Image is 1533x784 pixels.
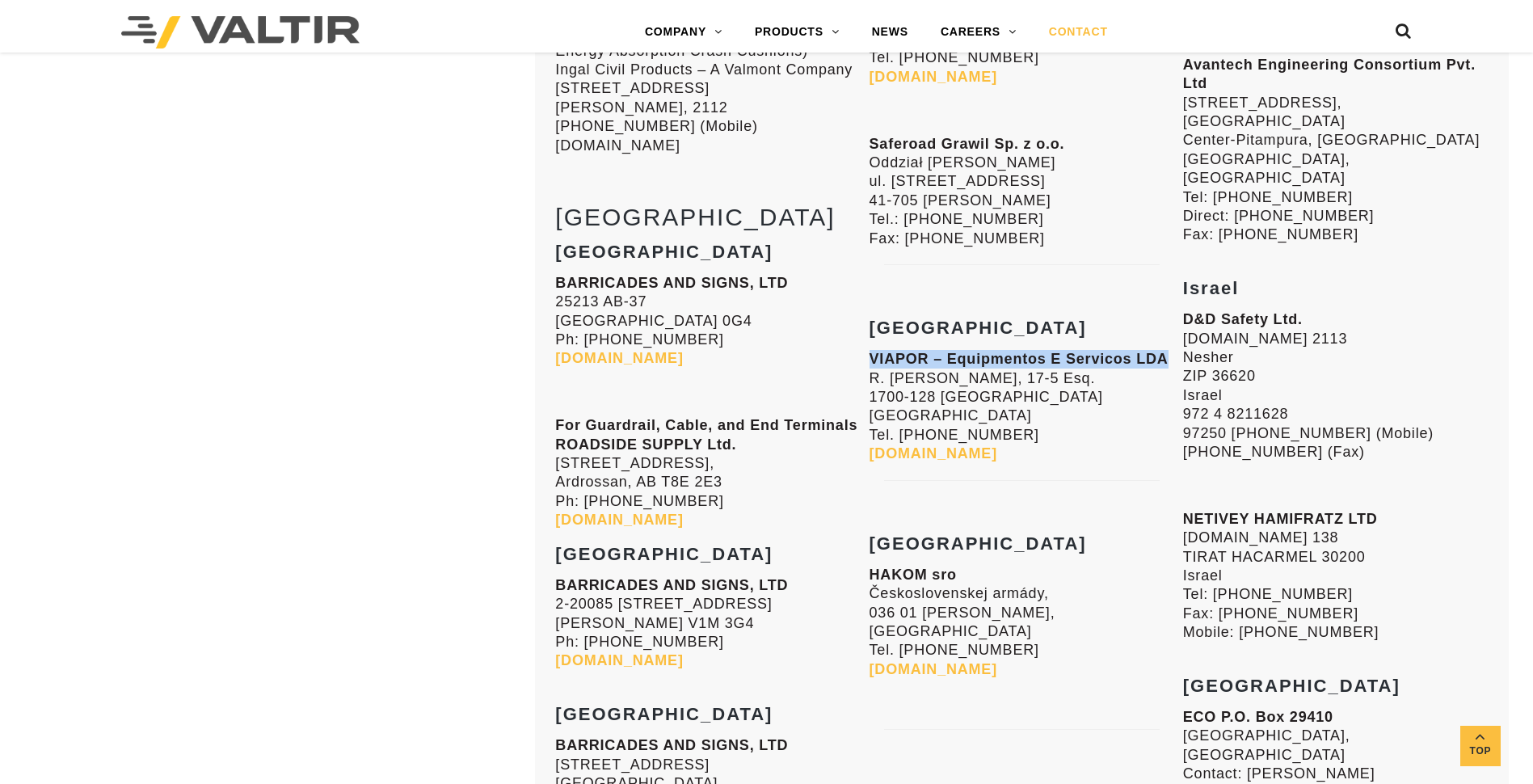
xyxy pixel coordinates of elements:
strong: For Guardrail, Cable, and End Terminals [555,417,857,433]
a: CAREERS [924,16,1033,48]
a: [DOMAIN_NAME] [555,652,683,668]
strong: HAKOM sro [870,567,957,583]
a: PRODUCTS [739,16,856,48]
a: [DOMAIN_NAME] [555,350,683,366]
p: [STREET_ADDRESS], Ardrossan, AB T8E 2E3 Ph: [PHONE_NUMBER] [555,416,861,529]
b: ROADSIDE SUPPLY Ltd. [555,436,736,453]
a: Top [1460,726,1501,766]
a: COMPANY [629,16,739,48]
p: [STREET_ADDRESS], [GEOGRAPHIC_DATA] Center-Pitampura, [GEOGRAPHIC_DATA] [GEOGRAPHIC_DATA], [GEOGR... [1183,56,1489,245]
strong: VIAPOR – Equipmentos E Servicos LDA [870,351,1169,367]
strong: BARRICADES AND SIGNS, LTD [555,737,788,753]
img: Valtir [121,16,360,48]
a: [DOMAIN_NAME] [870,661,997,677]
strong: BARRICADES AND SIGNS, LTD [555,275,788,291]
a: CONTACT [1033,16,1124,48]
strong: D&D Safety Ltd. [1183,311,1303,327]
strong: [GEOGRAPHIC_DATA] [555,242,773,262]
p: R. [PERSON_NAME], 17-5 Esq. 1700-128 [GEOGRAPHIC_DATA] [GEOGRAPHIC_DATA] Tel. [PHONE_NUMBER] [870,350,1175,463]
p: 2-20085 [STREET_ADDRESS] [PERSON_NAME] V1M 3G4 Ph: [PHONE_NUMBER] [555,576,861,671]
strong: [GEOGRAPHIC_DATA] [870,318,1087,338]
a: [DOMAIN_NAME] [870,69,997,85]
p: Oddział [PERSON_NAME] ul. [STREET_ADDRESS] 41-705 [PERSON_NAME] Tel.: [PHONE_NUMBER] Fax: [PHONE_... [870,135,1175,248]
p: [DOMAIN_NAME] 2113 Nesher ZIP 36620 Israel 972 4 8211628 97250 [PHONE_NUMBER] (Mobile) [PHONE_NUM... [1183,310,1489,462]
strong: BARRICADES AND SIGNS, LTD [555,577,788,593]
p: [DOMAIN_NAME] 138 TIRAT HACARMEL 30200 Israel Tel: [PHONE_NUMBER] Fax: [PHONE_NUMBER] Mobile: [PH... [1183,510,1489,643]
strong: Israel [1183,278,1240,298]
p: Trinity Highway Products (except TMAs); Energy Absorption Crash Cushions) Ingal Civil Products – ... [555,23,861,155]
a: NEWS [856,16,924,48]
span: Top [1460,742,1501,761]
p: Československej armády, 036 01 [PERSON_NAME], [GEOGRAPHIC_DATA] Tel. [PHONE_NUMBER] [870,566,1175,679]
strong: ECO P.O. Box 29410 [1183,709,1333,725]
strong: [GEOGRAPHIC_DATA] [555,704,773,724]
strong: [GEOGRAPHIC_DATA] [1183,676,1400,696]
strong: NETIVEY HAMIFRATZ LTD [1183,511,1378,527]
a: [DOMAIN_NAME] [555,512,683,528]
strong: [GEOGRAPHIC_DATA] [555,544,773,564]
strong: Avantech Engineering Consortium Pvt. Ltd [1183,57,1476,91]
h2: [GEOGRAPHIC_DATA] [555,204,861,230]
strong: Saferoad Grawil Sp. z o.o. [870,136,1065,152]
strong: [GEOGRAPHIC_DATA] [870,533,1087,554]
p: 25213 AB-37 [GEOGRAPHIC_DATA] 0G4 Ph: [PHONE_NUMBER] [555,274,861,369]
a: [DOMAIN_NAME] [870,445,997,462]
